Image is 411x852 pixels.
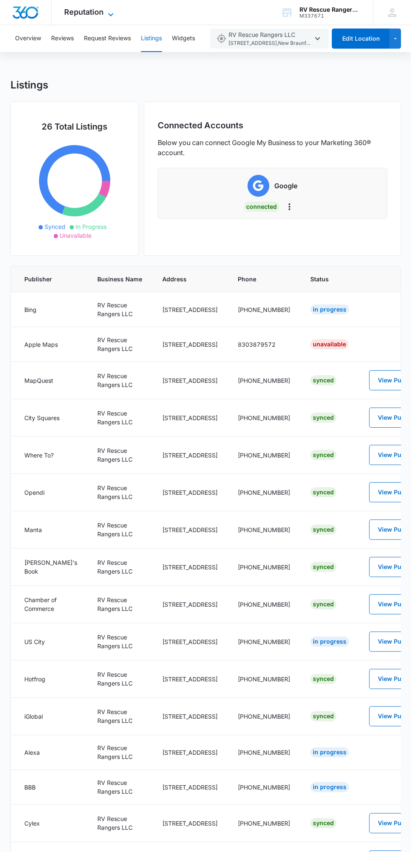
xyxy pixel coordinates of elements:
[87,623,152,660] td: RV Rescue Rangers LLC
[332,29,390,49] button: Edit Location
[228,623,300,660] td: [PHONE_NUMBER]
[152,511,228,548] td: [STREET_ADDRESS]
[64,8,104,16] span: Reputation
[310,275,349,283] span: Status
[60,232,91,239] span: Unavailable
[228,698,300,735] td: [PHONE_NUMBER]
[97,275,142,283] span: Business Name
[11,698,87,735] td: iGlobal
[87,399,152,436] td: RV Rescue Rangers LLC
[152,362,228,399] td: [STREET_ADDRESS]
[51,25,74,52] button: Reviews
[228,362,300,399] td: [PHONE_NUMBER]
[11,623,87,660] td: US City
[152,399,228,436] td: [STREET_ADDRESS]
[152,436,228,474] td: [STREET_ADDRESS]
[44,223,65,230] span: Synced
[152,586,228,623] td: [STREET_ADDRESS]
[228,735,300,770] td: [PHONE_NUMBER]
[11,805,87,842] td: Cylex
[152,660,228,698] td: [STREET_ADDRESS]
[228,770,300,805] td: [PHONE_NUMBER]
[87,511,152,548] td: RV Rescue Rangers LLC
[87,436,152,474] td: RV Rescue Rangers LLC
[87,362,152,399] td: RV Rescue Rangers LLC
[310,636,349,647] div: In Progress
[284,202,294,212] button: Actions
[152,805,228,842] td: [STREET_ADDRESS]
[310,711,336,721] div: Synced
[172,25,195,52] button: Widgets
[11,474,87,511] td: Opendi
[299,13,361,19] div: account id
[228,548,300,586] td: [PHONE_NUMBER]
[162,275,218,283] span: Address
[310,747,349,757] div: In Progress
[310,450,336,460] div: Synced
[310,304,349,314] div: In Progress
[15,25,41,52] button: Overview
[229,39,312,47] span: [STREET_ADDRESS] , New Braunfels , [GEOGRAPHIC_DATA]
[87,292,152,327] td: RV Rescue Rangers LLC
[152,548,228,586] td: [STREET_ADDRESS]
[152,770,228,805] td: [STREET_ADDRESS]
[11,735,87,770] td: Alexa
[152,735,228,770] td: [STREET_ADDRESS]
[244,202,279,212] div: Connected
[310,525,336,535] div: Synced
[299,6,361,13] div: account name
[310,599,336,609] div: Synced
[158,138,387,158] p: Below you can connect Google My Business to your Marketing 360® account.
[11,327,87,362] td: Apple Maps
[87,548,152,586] td: RV Rescue Rangers LLC
[228,292,300,327] td: [PHONE_NUMBER]
[228,436,300,474] td: [PHONE_NUMBER]
[11,770,87,805] td: BBB
[228,511,300,548] td: [PHONE_NUMBER]
[310,562,336,572] div: Synced
[228,660,300,698] td: [PHONE_NUMBER]
[310,818,336,828] div: Synced
[10,79,48,91] h1: Listings
[11,292,87,327] td: Bing
[228,399,300,436] td: [PHONE_NUMBER]
[228,805,300,842] td: [PHONE_NUMBER]
[274,181,297,191] h6: Google
[87,805,152,842] td: RV Rescue Rangers LLC
[11,660,87,698] td: Hotfrog
[24,275,77,283] span: Publisher
[229,30,312,47] span: RV Rescue Rangers LLC
[11,548,87,586] td: [PERSON_NAME]'s Book
[310,375,336,385] div: Synced
[228,474,300,511] td: [PHONE_NUMBER]
[310,487,336,497] div: Synced
[11,436,87,474] td: Where To?
[228,327,300,362] td: 8303879572
[11,362,87,399] td: MapQuest
[152,698,228,735] td: [STREET_ADDRESS]
[310,674,336,684] div: Synced
[152,623,228,660] td: [STREET_ADDRESS]
[310,413,336,423] div: Synced
[141,25,162,52] button: Listings
[87,698,152,735] td: RV Rescue Rangers LLC
[11,511,87,548] td: Manta
[87,770,152,805] td: RV Rescue Rangers LLC
[228,586,300,623] td: [PHONE_NUMBER]
[152,292,228,327] td: [STREET_ADDRESS]
[87,660,152,698] td: RV Rescue Rangers LLC
[310,782,349,792] div: In Progress
[310,339,349,349] div: Unavailable
[87,735,152,770] td: RV Rescue Rangers LLC
[84,25,131,52] button: Request Reviews
[24,120,125,133] h5: 26 Total Listings
[87,327,152,362] td: RV Rescue Rangers LLC
[152,474,228,511] td: [STREET_ADDRESS]
[210,29,329,49] button: RV Rescue Rangers LLC[STREET_ADDRESS],New Braunfels,[GEOGRAPHIC_DATA]
[87,586,152,623] td: RV Rescue Rangers LLC
[238,275,290,283] span: Phone
[152,327,228,362] td: [STREET_ADDRESS]
[158,120,243,131] h1: Connected Accounts
[11,586,87,623] td: Chamber of Commerce
[75,223,107,230] span: In Progress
